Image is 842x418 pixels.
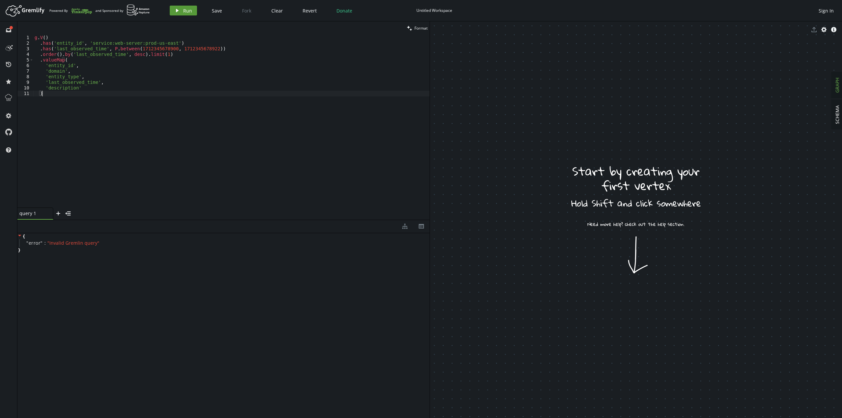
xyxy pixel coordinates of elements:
div: 8 [17,74,34,80]
button: Sign In [815,6,837,15]
span: " [40,240,43,246]
button: Run [170,6,197,15]
div: and Sponsored by [95,4,150,17]
div: 9 [17,80,34,85]
div: 2 [17,40,34,46]
span: } [17,247,20,253]
span: Revert [303,8,317,14]
span: error [29,240,41,246]
span: SCHEMA [834,105,840,124]
div: 6 [17,63,34,68]
span: : [44,240,46,246]
span: Fork [242,8,251,14]
div: 7 [17,68,34,74]
div: 3 [17,46,34,52]
span: Sign In [819,8,834,14]
span: Donate [336,8,352,14]
div: Untitled Workspace [416,8,452,13]
div: 10 [17,85,34,91]
button: Format [405,21,430,35]
button: Revert [298,6,322,15]
span: Format [414,25,428,31]
div: 1 [17,35,34,40]
button: Save [207,6,227,15]
span: GRAPH [834,78,840,93]
div: 4 [17,52,34,57]
div: 11 [17,91,34,96]
span: " [26,240,29,246]
span: Save [212,8,222,14]
span: query 1 [19,210,46,216]
span: Clear [271,8,283,14]
button: Fork [237,6,257,15]
img: AWS Neptune [127,4,150,16]
span: " Invalid Gremlin query " [47,240,99,246]
span: Run [183,8,192,14]
button: Clear [266,6,288,15]
div: Powered By [49,5,92,16]
span: { [23,233,25,239]
button: Donate [332,6,357,15]
div: 5 [17,57,34,63]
